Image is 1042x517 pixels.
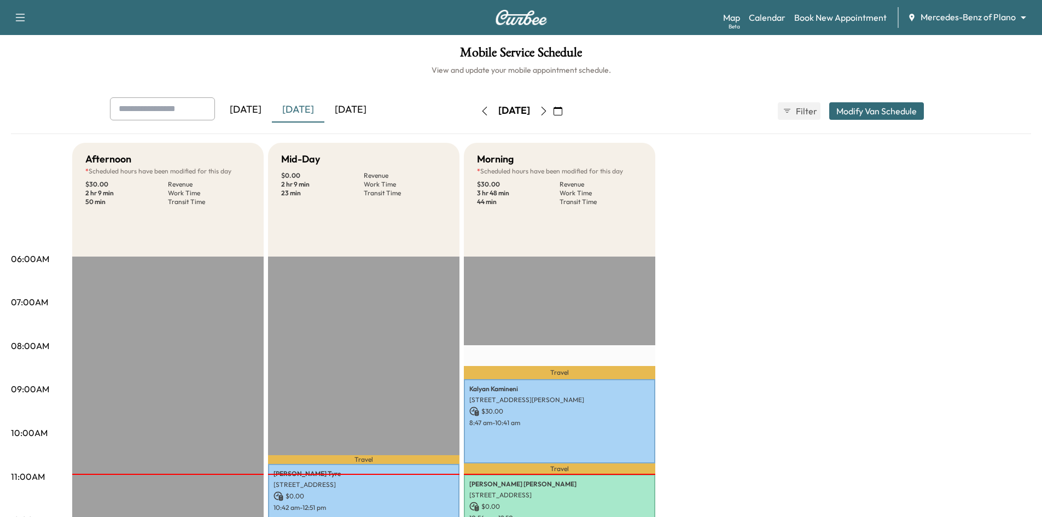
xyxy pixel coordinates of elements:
[273,469,454,478] p: [PERSON_NAME] Tyre
[560,197,642,206] p: Transit Time
[921,11,1016,24] span: Mercedes-Benz of Plano
[477,167,642,176] p: Scheduled hours have been modified for this day
[749,11,785,24] a: Calendar
[168,197,251,206] p: Transit Time
[364,180,446,189] p: Work Time
[11,470,45,483] p: 11:00AM
[464,366,655,379] p: Travel
[85,152,131,167] h5: Afternoon
[281,152,320,167] h5: Mid-Day
[273,480,454,489] p: [STREET_ADDRESS]
[477,180,560,189] p: $ 30.00
[11,295,48,309] p: 07:00AM
[364,171,446,180] p: Revenue
[495,10,548,25] img: Curbee Logo
[281,189,364,197] p: 23 min
[11,382,49,396] p: 09:00AM
[273,503,454,512] p: 10:42 am - 12:51 pm
[469,385,650,393] p: Kalyan Kamineni
[324,97,377,123] div: [DATE]
[281,171,364,180] p: $ 0.00
[560,189,642,197] p: Work Time
[219,97,272,123] div: [DATE]
[11,339,49,352] p: 08:00AM
[469,480,650,489] p: [PERSON_NAME] [PERSON_NAME]
[85,167,251,176] p: Scheduled hours have been modified for this day
[85,189,168,197] p: 2 hr 9 min
[796,104,816,118] span: Filter
[829,102,924,120] button: Modify Van Schedule
[794,11,887,24] a: Book New Appointment
[85,180,168,189] p: $ 30.00
[477,152,514,167] h5: Morning
[469,491,650,499] p: [STREET_ADDRESS]
[85,197,168,206] p: 50 min
[477,189,560,197] p: 3 hr 48 min
[11,426,48,439] p: 10:00AM
[11,252,49,265] p: 06:00AM
[11,46,1031,65] h1: Mobile Service Schedule
[723,11,740,24] a: MapBeta
[168,189,251,197] p: Work Time
[469,406,650,416] p: $ 30.00
[281,180,364,189] p: 2 hr 9 min
[273,491,454,501] p: $ 0.00
[268,455,459,464] p: Travel
[560,180,642,189] p: Revenue
[168,180,251,189] p: Revenue
[498,104,530,118] div: [DATE]
[778,102,820,120] button: Filter
[469,502,650,512] p: $ 0.00
[469,419,650,427] p: 8:47 am - 10:41 am
[469,396,650,404] p: [STREET_ADDRESS][PERSON_NAME]
[729,22,740,31] div: Beta
[11,65,1031,75] h6: View and update your mobile appointment schedule.
[477,197,560,206] p: 44 min
[364,189,446,197] p: Transit Time
[464,463,655,474] p: Travel
[272,97,324,123] div: [DATE]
